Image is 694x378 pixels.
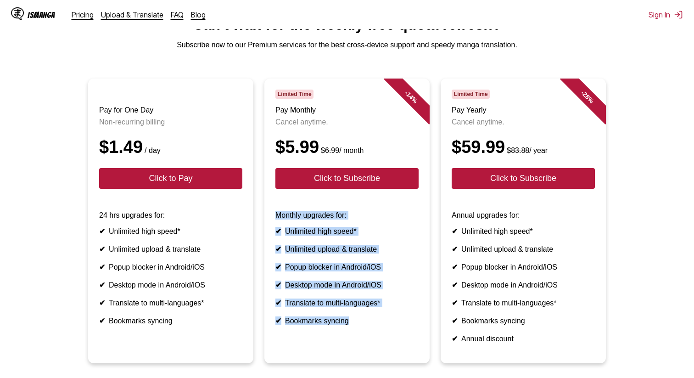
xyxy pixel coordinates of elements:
[7,41,687,49] p: Subscribe now to our Premium services for the best cross-device support and speedy manga translat...
[275,245,281,253] b: ✔
[321,147,339,154] s: $6.99
[452,317,458,325] b: ✔
[99,263,105,271] b: ✔
[452,118,595,126] p: Cancel anytime.
[452,334,595,343] li: Annual discount
[452,299,595,307] li: Translate to multi-languages*
[275,299,281,307] b: ✔
[275,168,419,189] button: Click to Subscribe
[11,7,72,22] a: IsManga LogoIsManga
[452,211,595,220] p: Annual upgrades for:
[99,281,242,289] li: Desktop mode in Android/iOS
[99,317,105,325] b: ✔
[99,245,242,254] li: Unlimited upload & translate
[452,263,458,271] b: ✔
[191,10,206,19] a: Blog
[275,106,419,114] h3: Pay Monthly
[452,245,458,253] b: ✔
[171,10,184,19] a: FAQ
[452,281,595,289] li: Desktop mode in Android/iOS
[452,90,490,99] span: Limited Time
[143,147,161,154] small: / day
[452,335,458,343] b: ✔
[384,69,439,124] div: - 14 %
[275,137,419,157] div: $5.99
[99,227,242,236] li: Unlimited high speed*
[275,227,281,235] b: ✔
[99,263,242,271] li: Popup blocker in Android/iOS
[452,281,458,289] b: ✔
[99,106,242,114] h3: Pay for One Day
[99,211,242,220] p: 24 hrs upgrades for:
[275,281,419,289] li: Desktop mode in Android/iOS
[275,263,281,271] b: ✔
[101,10,163,19] a: Upload & Translate
[275,211,419,220] p: Monthly upgrades for:
[452,227,458,235] b: ✔
[452,316,595,325] li: Bookmarks syncing
[507,147,529,154] s: $83.88
[11,7,24,20] img: IsManga Logo
[452,168,595,189] button: Click to Subscribe
[560,69,615,124] div: - 28 %
[275,316,419,325] li: Bookmarks syncing
[275,317,281,325] b: ✔
[505,147,548,154] small: / year
[452,245,595,254] li: Unlimited upload & translate
[275,263,419,271] li: Popup blocker in Android/iOS
[275,245,419,254] li: Unlimited upload & translate
[99,316,242,325] li: Bookmarks syncing
[99,168,242,189] button: Click to Pay
[99,245,105,253] b: ✔
[674,10,683,19] img: Sign out
[649,10,683,19] button: Sign In
[452,227,595,236] li: Unlimited high speed*
[275,281,281,289] b: ✔
[452,106,595,114] h3: Pay Yearly
[99,299,242,307] li: Translate to multi-languages*
[99,118,242,126] p: Non-recurring billing
[99,281,105,289] b: ✔
[99,137,242,157] div: $1.49
[72,10,94,19] a: Pricing
[99,227,105,235] b: ✔
[452,299,458,307] b: ✔
[275,118,419,126] p: Cancel anytime.
[452,263,595,271] li: Popup blocker in Android/iOS
[28,11,55,19] div: IsManga
[99,299,105,307] b: ✔
[452,137,595,157] div: $59.99
[319,147,364,154] small: / month
[275,227,419,236] li: Unlimited high speed*
[275,90,313,99] span: Limited Time
[275,299,419,307] li: Translate to multi-languages*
